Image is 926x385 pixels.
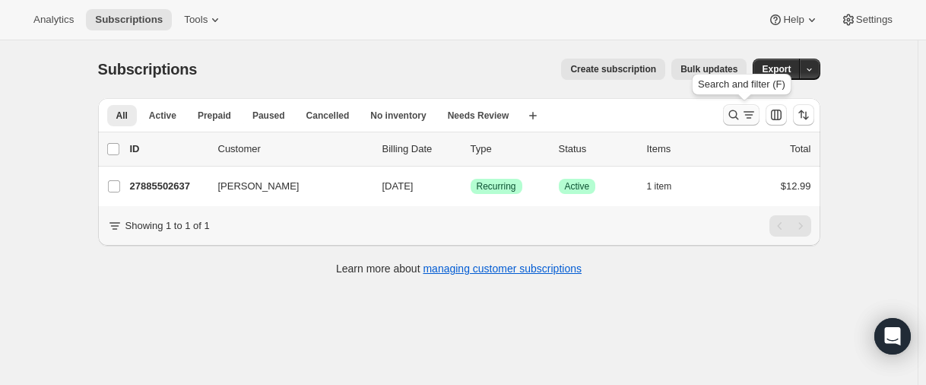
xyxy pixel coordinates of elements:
[24,9,83,30] button: Analytics
[130,176,811,197] div: 27885502637[PERSON_NAME][DATE]SuccessRecurringSuccessActive1 item$12.99
[370,110,426,122] span: No inventory
[149,110,176,122] span: Active
[423,262,582,275] a: managing customer subscriptions
[647,180,672,192] span: 1 item
[33,14,74,26] span: Analytics
[647,142,723,157] div: Items
[448,110,509,122] span: Needs Review
[832,9,902,30] button: Settings
[790,142,810,157] p: Total
[382,180,414,192] span: [DATE]
[382,142,458,157] p: Billing Date
[306,110,350,122] span: Cancelled
[521,105,545,126] button: Create new view
[198,110,231,122] span: Prepaid
[130,179,206,194] p: 27885502637
[723,104,760,126] button: Search and filter results
[769,215,811,237] nav: Pagination
[125,218,210,234] p: Showing 1 to 1 of 1
[561,59,665,80] button: Create subscription
[856,14,893,26] span: Settings
[184,14,208,26] span: Tools
[565,180,590,192] span: Active
[753,59,800,80] button: Export
[471,142,547,157] div: Type
[252,110,285,122] span: Paused
[680,63,737,75] span: Bulk updates
[793,104,814,126] button: Sort the results
[671,59,747,80] button: Bulk updates
[647,176,689,197] button: 1 item
[98,61,198,78] span: Subscriptions
[86,9,172,30] button: Subscriptions
[336,261,582,276] p: Learn more about
[209,174,361,199] button: [PERSON_NAME]
[218,179,300,194] span: [PERSON_NAME]
[766,104,787,126] button: Customize table column order and visibility
[781,180,811,192] span: $12.99
[175,9,232,30] button: Tools
[95,14,163,26] span: Subscriptions
[477,180,516,192] span: Recurring
[874,318,911,355] div: Open Intercom Messenger
[218,142,370,157] p: Customer
[570,63,656,75] span: Create subscription
[130,142,811,157] div: IDCustomerBilling DateTypeStatusItemsTotal
[116,110,128,122] span: All
[759,9,828,30] button: Help
[130,142,206,157] p: ID
[559,142,635,157] p: Status
[783,14,804,26] span: Help
[762,63,791,75] span: Export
